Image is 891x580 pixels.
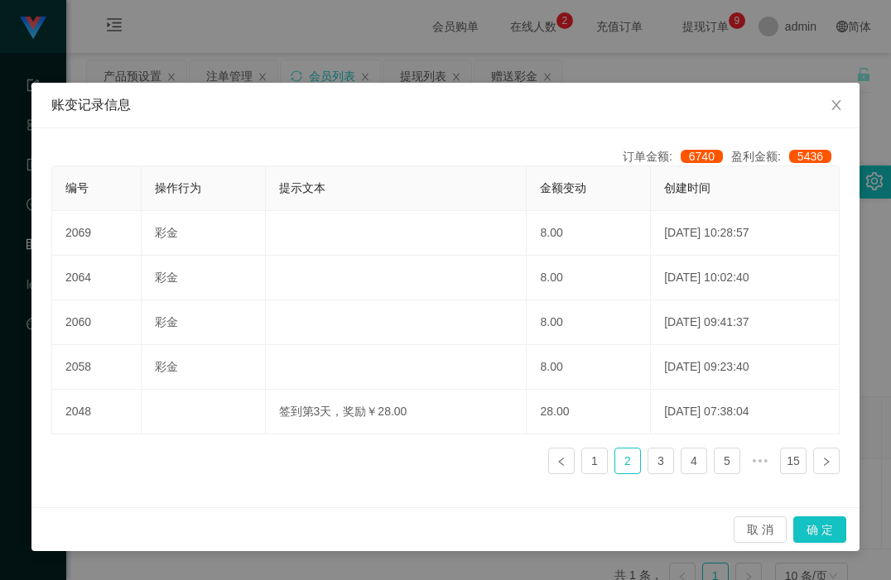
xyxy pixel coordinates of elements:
[527,345,651,390] td: 8.00
[651,345,840,390] td: [DATE] 09:23:40
[651,211,840,256] td: [DATE] 10:28:57
[52,211,142,256] td: 2069
[715,448,739,473] a: 5
[664,181,710,194] span: 创建时间
[648,448,674,474] li: 3
[651,300,840,345] td: [DATE] 09:41:37
[556,457,566,467] i: 图标: left
[614,448,641,474] li: 2
[540,181,586,194] span: 金额变动
[52,345,142,390] td: 2058
[142,211,266,256] td: 彩金
[615,448,640,473] a: 2
[747,448,773,474] li: 向后 5 页
[623,148,731,165] div: 订单金额:
[648,448,673,473] a: 3
[279,181,325,194] span: 提示文本
[780,448,807,474] li: 15
[781,448,806,473] a: 15
[651,390,840,434] td: [DATE] 07:38:04
[681,448,707,474] li: 4
[734,516,787,543] button: 取 消
[651,256,840,300] td: [DATE] 10:02:40
[681,150,723,163] span: 6740
[527,256,651,300] td: 8.00
[65,181,89,194] span: 编号
[813,448,840,474] li: 下一页
[142,345,266,390] td: 彩金
[681,448,706,473] a: 4
[548,448,575,474] li: 上一页
[52,390,142,434] td: 2048
[155,181,201,194] span: 操作行为
[142,256,266,300] td: 彩金
[527,390,651,434] td: 28.00
[52,256,142,300] td: 2064
[793,516,846,543] button: 确 定
[52,300,142,345] td: 2060
[747,448,773,474] span: •••
[731,148,840,165] div: 盈利金额:
[142,300,266,345] td: 彩金
[582,448,607,473] a: 1
[527,211,651,256] td: 8.00
[813,83,860,129] button: Close
[821,457,831,467] i: 图标: right
[789,150,831,163] span: 5436
[51,96,840,114] div: 账变记录信息
[266,390,527,434] td: 签到第3天，奖励￥28.00
[830,98,843,112] i: 图标: close
[527,300,651,345] td: 8.00
[714,448,740,474] li: 5
[581,448,608,474] li: 1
